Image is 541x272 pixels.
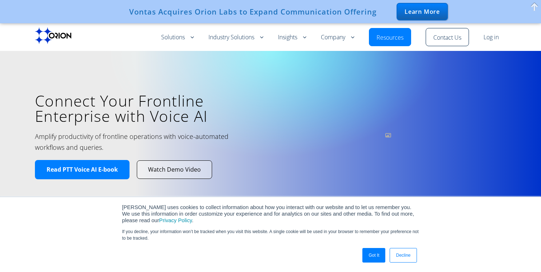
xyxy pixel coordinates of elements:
[271,69,506,201] iframe: vimeo Video Player
[397,3,448,20] div: Learn More
[433,33,461,42] a: Contact Us
[137,161,212,179] a: Watch Demo Video
[159,217,192,223] a: Privacy Policy
[47,166,118,173] span: Read PTT Voice AI E-book
[35,27,71,44] img: Orion labs Black logo
[321,33,354,42] a: Company
[484,33,499,42] a: Log in
[35,160,130,179] a: Read PTT Voice AI E-book
[122,204,414,223] span: [PERSON_NAME] uses cookies to collect information about how you interact with our website and to ...
[390,248,417,263] a: Decline
[35,93,260,124] h1: Connect Your Frontline Enterprise with Voice AI
[148,166,201,173] span: Watch Demo Video
[122,228,419,241] p: If you decline, your information won’t be tracked when you visit this website. A single cookie wi...
[377,33,403,42] a: Resources
[161,33,194,42] a: Solutions
[362,248,385,263] a: Got It
[208,33,263,42] a: Industry Solutions
[129,7,377,16] div: Vontas Acquires Orion Labs to Expand Communication Offering
[278,33,306,42] a: Insights
[35,131,234,153] h2: Amplify productivity of frontline operations with voice-automated workflows and queries.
